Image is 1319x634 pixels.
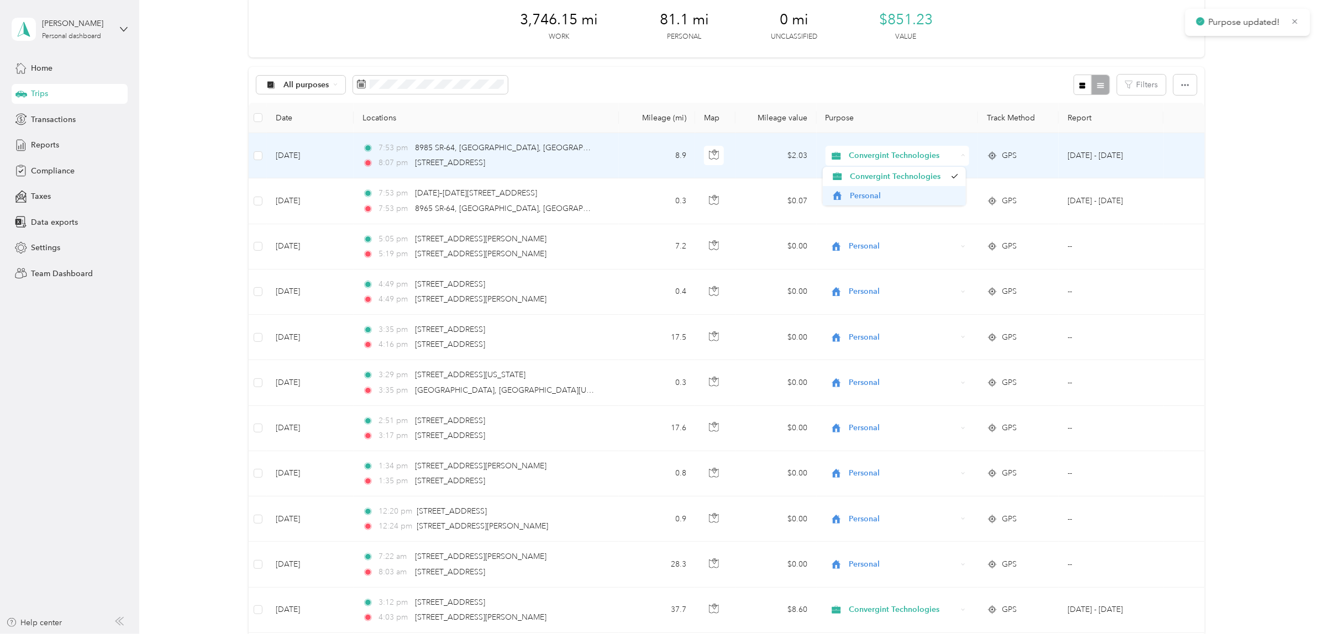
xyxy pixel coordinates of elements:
[695,103,735,133] th: Map
[849,513,957,525] span: Personal
[849,422,957,434] span: Personal
[379,142,410,154] span: 7:53 pm
[267,315,354,360] td: [DATE]
[267,588,354,633] td: [DATE]
[1208,15,1283,29] p: Purpose updated!
[1059,406,1164,451] td: --
[735,360,816,405] td: $0.00
[415,461,546,471] span: [STREET_ADDRESS][PERSON_NAME]
[735,178,816,224] td: $0.07
[415,431,485,440] span: [STREET_ADDRESS]
[379,415,410,427] span: 2:51 pm
[379,203,410,215] span: 7:53 pm
[619,103,695,133] th: Mileage (mi)
[735,103,816,133] th: Mileage value
[849,150,957,162] span: Convergint Technologies
[771,32,817,42] p: Unclassified
[619,270,695,315] td: 0.4
[735,588,816,633] td: $8.60
[849,558,957,570] span: Personal
[1059,133,1164,178] td: Aug 1 - 31, 2025
[379,324,410,336] span: 3:35 pm
[283,81,329,89] span: All purposes
[267,496,354,542] td: [DATE]
[42,33,101,40] div: Personal dashboard
[415,612,546,622] span: [STREET_ADDRESS][PERSON_NAME]
[817,103,978,133] th: Purpose
[415,279,485,289] span: [STREET_ADDRESS]
[1002,331,1017,344] span: GPS
[31,139,59,151] span: Reports
[849,331,957,344] span: Personal
[379,278,410,290] span: 4:49 pm
[520,11,598,29] span: 3,746.15 mi
[379,460,410,472] span: 1:34 pm
[415,385,703,395] span: [GEOGRAPHIC_DATA], [GEOGRAPHIC_DATA][US_STATE], [GEOGRAPHIC_DATA]
[1002,377,1017,389] span: GPS
[267,103,354,133] th: Date
[354,103,619,133] th: Locations
[668,32,702,42] p: Personal
[267,360,354,405] td: [DATE]
[267,542,354,587] td: [DATE]
[267,406,354,451] td: [DATE]
[379,430,410,442] span: 3:17 pm
[1002,150,1017,162] span: GPS
[6,617,62,628] button: Help center
[1059,542,1164,587] td: --
[619,588,695,633] td: 37.7
[415,204,623,213] span: 8965 SR-64, [GEOGRAPHIC_DATA], [GEOGRAPHIC_DATA]
[267,451,354,496] td: [DATE]
[735,270,816,315] td: $0.00
[31,88,48,99] span: Trips
[1002,422,1017,434] span: GPS
[42,18,111,29] div: [PERSON_NAME]
[415,340,485,349] span: [STREET_ADDRESS]
[379,248,410,260] span: 5:19 pm
[415,476,485,485] span: [STREET_ADDRESS]
[735,542,816,587] td: $0.00
[850,171,947,182] span: Convergint Technologies
[849,286,957,298] span: Personal
[379,505,412,517] span: 12:20 pm
[850,190,959,202] span: Personal
[660,11,709,29] span: 81.1 mi
[31,114,76,125] span: Transactions
[1257,572,1319,634] iframe: Everlance-gr Chat Button Frame
[415,552,546,561] span: [STREET_ADDRESS][PERSON_NAME]
[735,224,816,270] td: $0.00
[619,406,695,451] td: 17.6
[267,178,354,224] td: [DATE]
[735,406,816,451] td: $0.00
[379,339,410,351] span: 4:16 pm
[849,604,957,616] span: Convergint Technologies
[1059,496,1164,542] td: --
[619,315,695,360] td: 17.5
[1002,513,1017,525] span: GPS
[1117,75,1166,95] button: Filters
[619,451,695,496] td: 0.8
[1002,558,1017,570] span: GPS
[31,268,93,279] span: Team Dashboard
[417,521,549,531] span: [STREET_ADDRESS][PERSON_NAME]
[735,315,816,360] td: $0.00
[1059,360,1164,405] td: --
[1002,286,1017,298] span: GPS
[379,596,410,609] span: 3:12 pm
[415,294,546,304] span: [STREET_ADDRESS][PERSON_NAME]
[415,567,485,577] span: [STREET_ADDRESS]
[417,506,487,516] span: [STREET_ADDRESS]
[1002,467,1017,479] span: GPS
[379,369,410,381] span: 3:29 pm
[379,293,410,305] span: 4:49 pm
[415,325,485,334] span: [STREET_ADDRESS]
[415,416,485,425] span: [STREET_ADDRESS]
[849,467,957,479] span: Personal
[267,133,354,178] td: [DATE]
[1059,315,1164,360] td: --
[1002,195,1017,207] span: GPS
[379,611,410,624] span: 4:03 pm
[379,551,410,563] span: 7:22 am
[780,11,808,29] span: 0 mi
